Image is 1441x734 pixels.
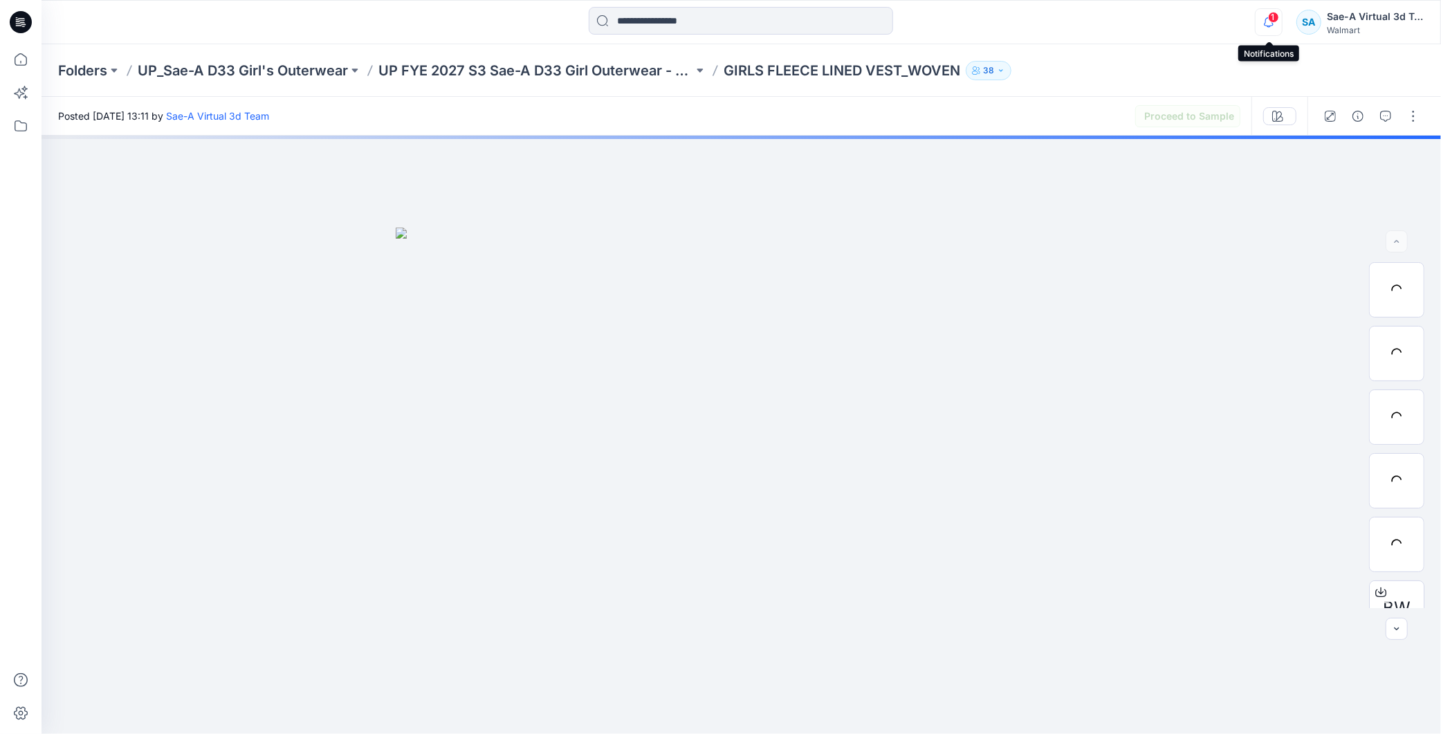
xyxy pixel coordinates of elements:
a: Sae-A Virtual 3d Team [166,110,269,122]
div: Sae-A Virtual 3d Team [1327,8,1424,25]
span: 1 [1268,12,1279,23]
button: 38 [966,61,1011,80]
span: BW [1383,596,1411,621]
p: 38 [983,63,994,78]
div: Walmart [1327,25,1424,35]
a: UP_Sae-A D33 Girl's Outerwear [138,61,348,80]
button: Details [1347,105,1369,127]
a: UP FYE 2027 S3 Sae-A D33 Girl Outerwear - OZARK TRAIL [378,61,693,80]
span: Posted [DATE] 13:11 by [58,109,269,123]
p: GIRLS FLEECE LINED VEST_WOVEN [724,61,960,80]
a: Folders [58,61,107,80]
div: SA [1296,10,1321,35]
